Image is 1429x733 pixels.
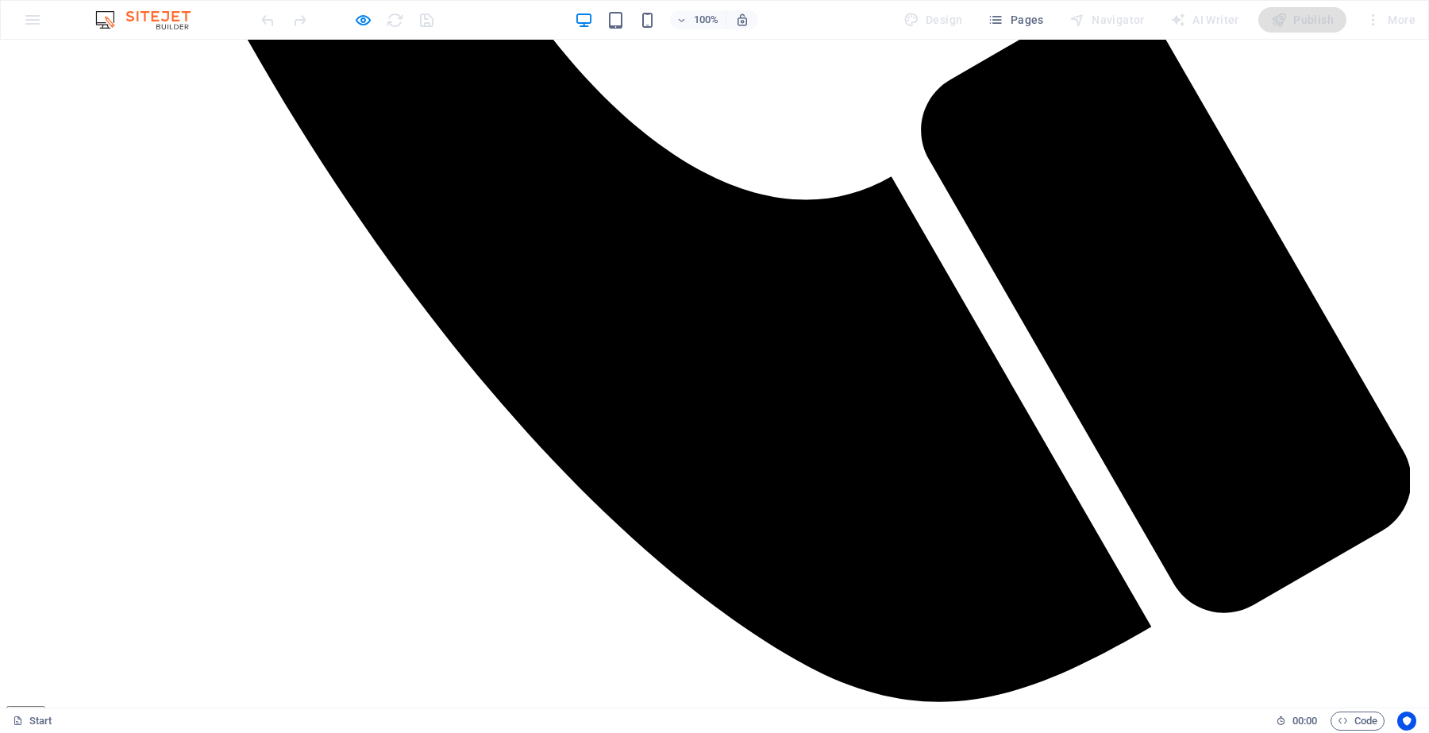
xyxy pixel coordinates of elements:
[988,12,1043,28] span: Pages
[6,666,45,683] button: Menu
[897,7,969,33] div: Design (Ctrl+Alt+Y)
[735,13,749,27] i: On resize automatically adjust zoom level to fit chosen device.
[1304,715,1306,727] span: :
[1292,712,1317,731] span: 00 00
[1276,712,1318,731] h6: Session time
[1338,712,1377,731] span: Code
[981,7,1050,33] button: Pages
[1331,712,1385,731] button: Code
[1397,712,1416,731] button: Usercentrics
[13,712,52,731] a: Click to cancel selection. Double-click to open Pages
[91,10,210,29] img: Editor Logo
[670,10,726,29] button: 100%
[694,10,719,29] h6: 100%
